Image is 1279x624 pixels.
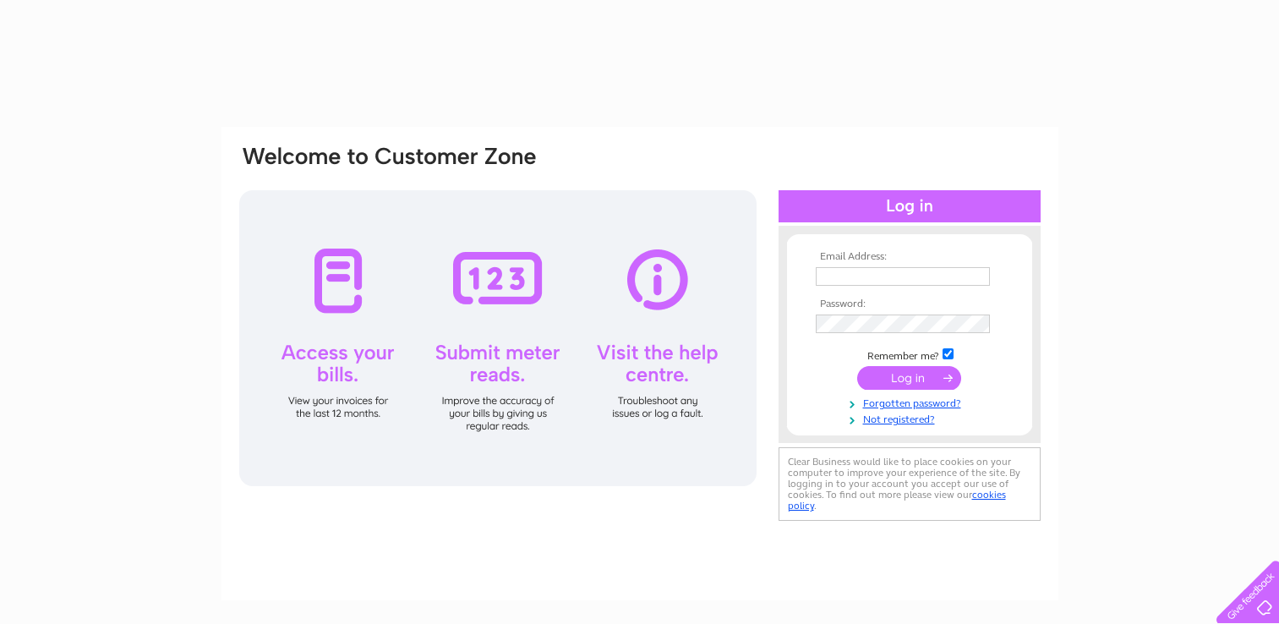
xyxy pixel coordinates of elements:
a: cookies policy [788,489,1006,512]
th: Email Address: [812,251,1008,263]
div: Clear Business would like to place cookies on your computer to improve your experience of the sit... [779,447,1041,521]
input: Submit [857,366,961,390]
a: Forgotten password? [816,394,1008,410]
a: Not registered? [816,410,1008,426]
td: Remember me? [812,346,1008,363]
th: Password: [812,298,1008,310]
